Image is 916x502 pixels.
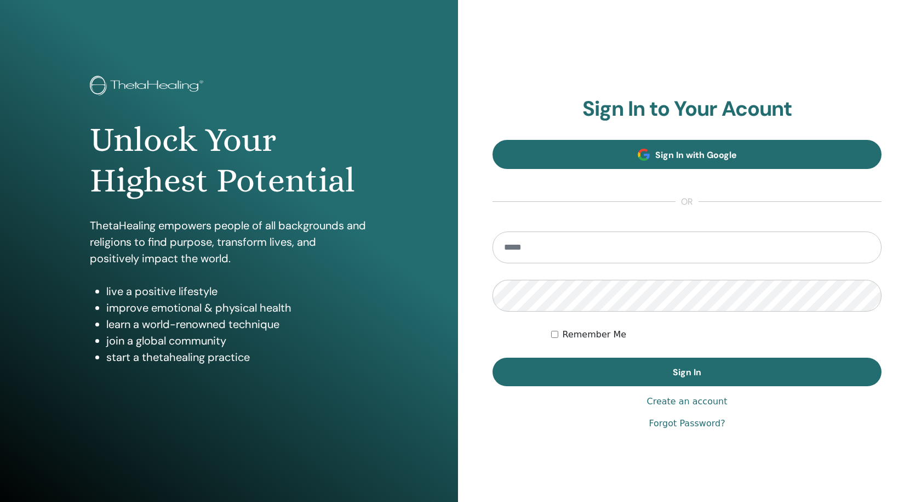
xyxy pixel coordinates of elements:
li: learn a world-renowned technique [106,316,368,332]
p: ThetaHealing empowers people of all backgrounds and religions to find purpose, transform lives, a... [90,217,368,267]
span: Sign In with Google [655,149,737,161]
a: Forgot Password? [649,417,725,430]
h1: Unlock Your Highest Potential [90,120,368,201]
li: live a positive lifestyle [106,283,368,300]
span: or [675,195,699,208]
div: Keep me authenticated indefinitely or until I manually logout [551,328,882,341]
li: improve emotional & physical health [106,300,368,316]
label: Remember Me [563,328,627,341]
a: Sign In with Google [493,140,881,169]
button: Sign In [493,358,881,386]
a: Create an account [646,395,727,408]
li: join a global community [106,332,368,349]
span: Sign In [673,366,701,378]
li: start a thetahealing practice [106,349,368,365]
h2: Sign In to Your Acount [493,97,881,122]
